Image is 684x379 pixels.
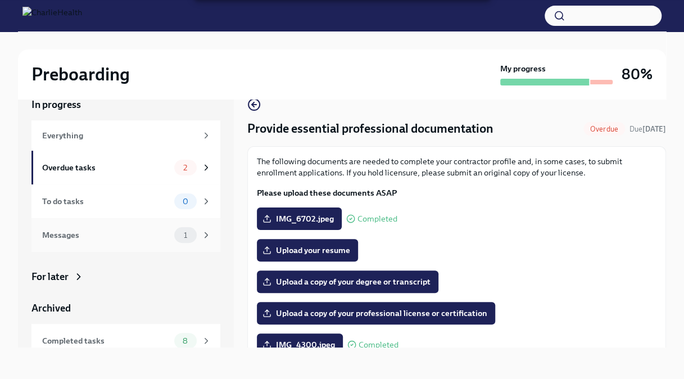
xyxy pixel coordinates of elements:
span: 1 [177,231,194,240]
span: August 3rd, 2025 09:00 [629,124,666,134]
strong: Please upload these documents ASAP [257,188,397,198]
h4: Provide essential professional documentation [247,120,493,137]
div: Completed tasks [42,335,170,347]
h3: 80% [622,64,653,84]
span: 2 [176,164,194,172]
label: IMG_4300.jpeg [257,333,343,356]
a: For later [31,270,220,283]
a: In progress [31,98,220,111]
label: Upload your resume [257,239,358,261]
label: Upload a copy of your professional license or certification [257,302,495,324]
span: Upload a copy of your professional license or certification [265,308,487,319]
a: Overdue tasks2 [31,151,220,184]
div: Overdue tasks [42,161,170,174]
span: Completed [359,341,398,349]
a: Archived [31,301,220,315]
strong: [DATE] [642,125,666,133]
label: IMG_6702.jpeg [257,207,342,230]
span: 0 [176,197,195,206]
h2: Preboarding [31,63,130,85]
div: Messages [42,229,170,241]
span: 8 [176,337,194,345]
a: Completed tasks8 [31,324,220,358]
a: To do tasks0 [31,184,220,218]
span: IMG_4300.jpeg [265,339,335,350]
div: To do tasks [42,195,170,207]
span: Completed [357,215,397,223]
span: Due [629,125,666,133]
span: Overdue [583,125,625,133]
a: Messages1 [31,218,220,252]
label: Upload a copy of your degree or transcript [257,270,438,293]
span: Upload your resume [265,245,350,256]
div: For later [31,270,69,283]
span: Upload a copy of your degree or transcript [265,276,431,287]
span: IMG_6702.jpeg [265,213,334,224]
strong: My progress [500,63,546,74]
p: The following documents are needed to complete your contractor profile and, in some cases, to sub... [257,156,656,178]
a: Everything [31,120,220,151]
img: CharlieHealth [22,7,82,25]
div: Everything [42,129,197,142]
